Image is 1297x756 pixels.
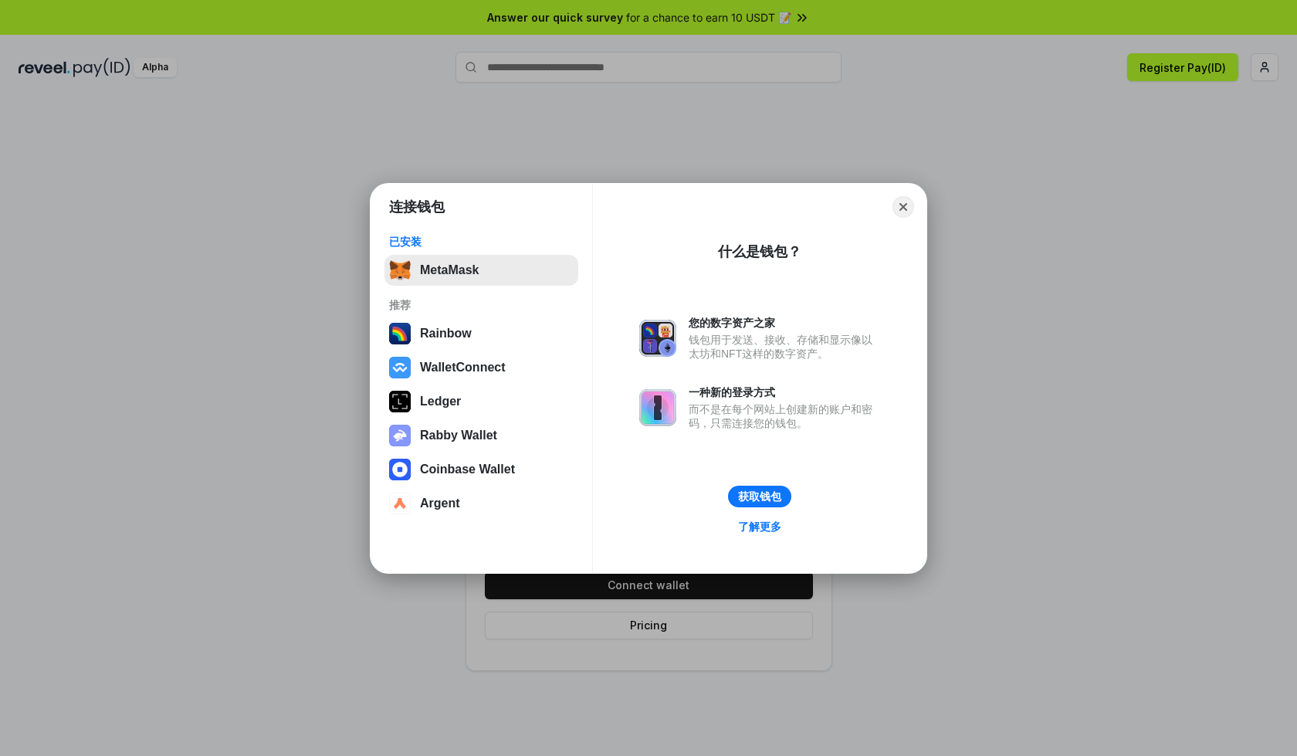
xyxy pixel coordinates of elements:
[639,389,676,426] img: svg+xml,%3Csvg%20xmlns%3D%22http%3A%2F%2Fwww.w3.org%2F2000%2Fsvg%22%20fill%3D%22none%22%20viewBox...
[420,463,515,476] div: Coinbase Wallet
[384,454,578,485] button: Coinbase Wallet
[389,323,411,344] img: svg+xml,%3Csvg%20width%3D%22120%22%20height%3D%22120%22%20viewBox%3D%220%200%20120%20120%22%20fil...
[389,493,411,514] img: svg+xml,%3Csvg%20width%3D%2228%22%20height%3D%2228%22%20viewBox%3D%220%200%2028%2028%22%20fill%3D...
[718,242,801,261] div: 什么是钱包？
[420,263,479,277] div: MetaMask
[384,255,578,286] button: MetaMask
[389,459,411,480] img: svg+xml,%3Csvg%20width%3D%2228%22%20height%3D%2228%22%20viewBox%3D%220%200%2028%2028%22%20fill%3D...
[384,386,578,417] button: Ledger
[420,497,460,510] div: Argent
[384,318,578,349] button: Rainbow
[639,320,676,357] img: svg+xml,%3Csvg%20xmlns%3D%22http%3A%2F%2Fwww.w3.org%2F2000%2Fsvg%22%20fill%3D%22none%22%20viewBox...
[420,395,461,409] div: Ledger
[389,235,574,249] div: 已安装
[689,316,880,330] div: 您的数字资产之家
[389,391,411,412] img: svg+xml,%3Csvg%20xmlns%3D%22http%3A%2F%2Fwww.w3.org%2F2000%2Fsvg%22%20width%3D%2228%22%20height%3...
[728,486,791,507] button: 获取钱包
[389,198,445,216] h1: 连接钱包
[729,517,791,537] a: 了解更多
[738,490,781,503] div: 获取钱包
[689,333,880,361] div: 钱包用于发送、接收、存储和显示像以太坊和NFT这样的数字资产。
[420,429,497,442] div: Rabby Wallet
[389,425,411,446] img: svg+xml,%3Csvg%20xmlns%3D%22http%3A%2F%2Fwww.w3.org%2F2000%2Fsvg%22%20fill%3D%22none%22%20viewBox...
[384,352,578,383] button: WalletConnect
[384,420,578,451] button: Rabby Wallet
[689,402,880,430] div: 而不是在每个网站上创建新的账户和密码，只需连接您的钱包。
[389,357,411,378] img: svg+xml,%3Csvg%20width%3D%2228%22%20height%3D%2228%22%20viewBox%3D%220%200%2028%2028%22%20fill%3D...
[892,196,914,218] button: Close
[384,488,578,519] button: Argent
[389,259,411,281] img: svg+xml,%3Csvg%20fill%3D%22none%22%20height%3D%2233%22%20viewBox%3D%220%200%2035%2033%22%20width%...
[420,361,506,375] div: WalletConnect
[420,327,472,341] div: Rainbow
[689,385,880,399] div: 一种新的登录方式
[389,298,574,312] div: 推荐
[738,520,781,534] div: 了解更多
